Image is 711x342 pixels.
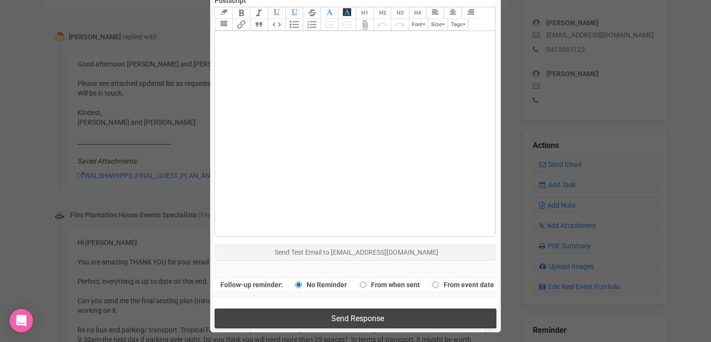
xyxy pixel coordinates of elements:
span: H4 [414,10,421,16]
button: Font Colour [321,7,338,19]
button: Quote [250,19,267,31]
button: Clear Formatting at cursor [215,7,232,19]
button: Align Left [426,7,444,19]
button: Underline [268,7,285,19]
button: Attach Files [356,19,373,31]
button: Code [268,19,285,31]
label: Follow-up reminder: [220,278,283,292]
button: Align Center [444,7,461,19]
button: Italic [250,7,267,19]
label: From when sent [355,278,420,292]
button: Bullets [285,19,303,31]
label: From event date [428,278,494,292]
button: Font Background [338,7,355,19]
button: Align Justified [215,19,232,31]
button: Undo [373,19,391,31]
button: Heading 1 [356,7,373,19]
span: H3 [397,10,403,16]
button: Align Right [462,7,479,19]
button: Redo [391,19,408,31]
button: Heading 2 [373,7,391,19]
button: Strikethrough [303,7,320,19]
div: Open Intercom Messenger [10,309,33,332]
button: Font [409,19,428,31]
button: Heading 4 [409,7,426,19]
button: Size [428,19,448,31]
span: Send Response [331,314,384,323]
button: Decrease Level [321,19,338,31]
span: Send Test Email to [EMAIL_ADDRESS][DOMAIN_NAME] [275,248,438,256]
label: No Reminder [291,278,347,292]
button: Link [232,19,250,31]
button: Tags [448,19,468,31]
button: Heading 3 [391,7,408,19]
button: Increase Level [338,19,355,31]
button: Bold [232,7,250,19]
button: Underline Colour [285,7,303,19]
span: H1 [361,10,368,16]
span: H2 [379,10,386,16]
button: Numbers [303,19,320,31]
